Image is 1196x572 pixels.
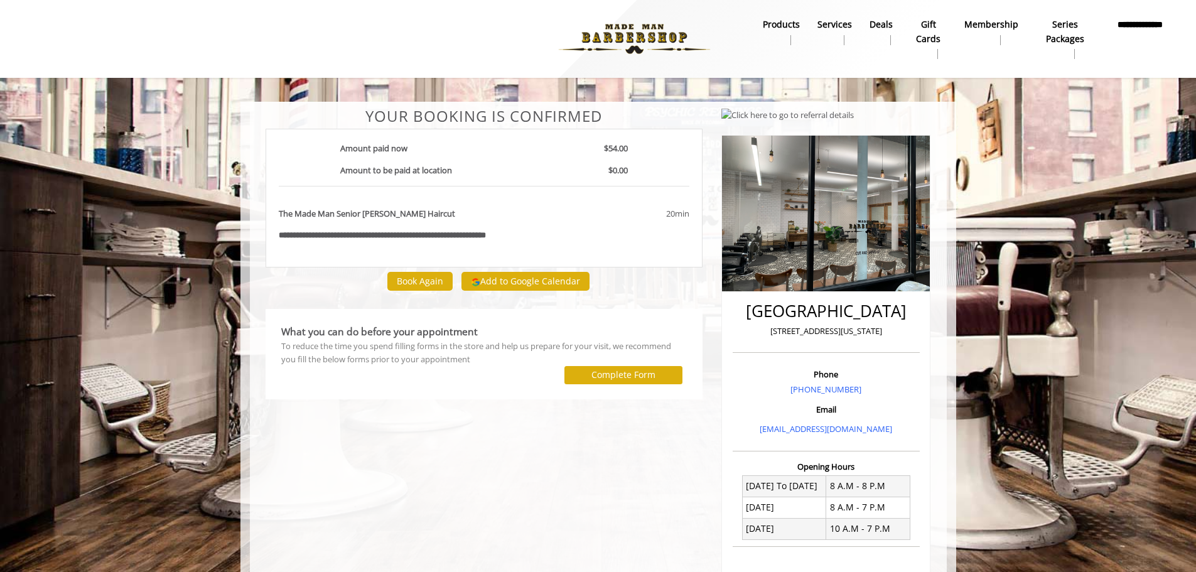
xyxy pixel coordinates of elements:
[266,108,703,124] center: Your Booking is confirmed
[604,143,628,154] b: $54.00
[721,109,854,122] img: Click here to go to referral details
[870,18,893,31] b: Deals
[754,16,809,48] a: Productsproducts
[826,475,910,497] td: 8 A.M - 8 P.M
[826,497,910,518] td: 8 A.M - 7 P.M
[763,18,800,31] b: products
[736,405,917,414] h3: Email
[902,16,956,62] a: Gift cardsgift cards
[1036,18,1094,46] b: Series packages
[340,143,407,154] b: Amount paid now
[565,207,689,220] div: 20min
[387,272,453,290] button: Book Again
[760,423,892,434] a: [EMAIL_ADDRESS][DOMAIN_NAME]
[861,16,902,48] a: DealsDeals
[956,16,1027,48] a: MembershipMembership
[964,18,1018,31] b: Membership
[281,325,478,338] b: What you can do before your appointment
[742,475,826,497] td: [DATE] To [DATE]
[548,4,721,73] img: Made Man Barbershop logo
[736,325,917,338] p: [STREET_ADDRESS][US_STATE]
[790,384,861,395] a: [PHONE_NUMBER]
[1027,16,1103,62] a: Series packagesSeries packages
[742,519,826,540] td: [DATE]
[809,16,861,48] a: ServicesServices
[608,165,628,176] b: $0.00
[564,366,682,384] button: Complete Form
[736,370,917,379] h3: Phone
[461,272,590,291] button: Add to Google Calendar
[736,302,917,320] h2: [GEOGRAPHIC_DATA]
[591,370,655,380] label: Complete Form
[910,18,947,46] b: gift cards
[340,165,452,176] b: Amount to be paid at location
[817,18,852,31] b: Services
[742,497,826,518] td: [DATE]
[281,340,687,366] div: To reduce the time you spend filling forms in the store and help us prepare for your visit, we re...
[826,519,910,540] td: 10 A.M - 7 P.M
[733,462,920,471] h3: Opening Hours
[279,207,455,220] b: The Made Man Senior [PERSON_NAME] Haircut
